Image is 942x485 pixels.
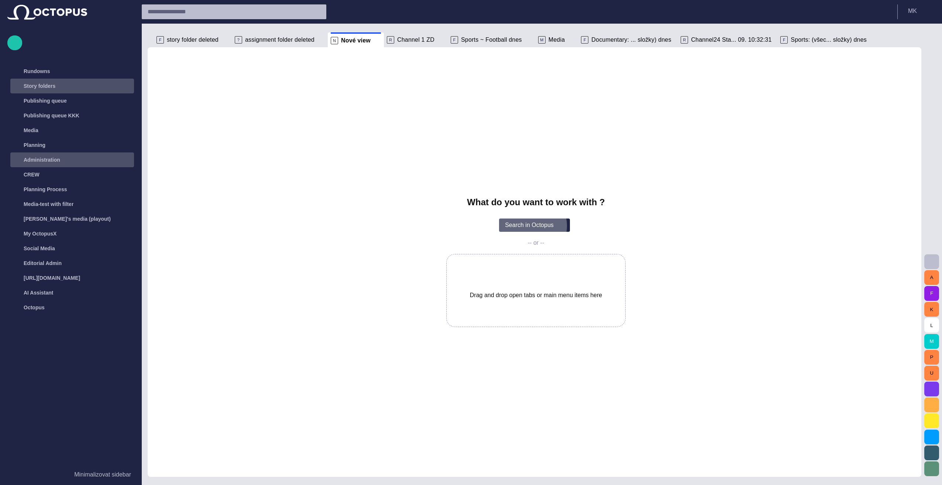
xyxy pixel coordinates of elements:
[7,64,134,315] ul: main menu
[7,285,134,300] div: AI Assistant
[7,123,134,138] div: Media
[908,7,917,16] p: M K
[467,197,605,207] h2: What do you want to work with ?
[24,245,55,252] p: Social Media
[157,36,164,44] p: F
[528,239,544,247] p: -- or --
[7,167,134,182] div: CREW
[24,141,45,149] p: Planning
[387,36,394,44] p: R
[7,300,134,315] div: Octopus
[535,32,578,47] div: MMedia
[591,36,671,44] span: Documentary: ... složky) dnes
[780,36,788,44] p: F
[24,230,56,237] p: My OctopusX
[7,197,134,211] div: Media-test with filter
[245,36,314,44] span: assignment folder deleted
[461,36,522,44] span: Sports ~ Football dnes
[451,36,458,44] p: F
[397,36,434,44] span: Channel 1 ZD
[341,37,371,44] span: Nové view
[549,36,565,44] span: Media
[24,68,50,75] p: Rundowns
[328,32,384,47] div: NNové view
[24,186,67,193] p: Planning Process
[924,334,939,349] button: M
[24,156,60,164] p: Administration
[24,82,55,90] p: Story folders
[924,270,939,285] button: A
[24,215,111,223] p: [PERSON_NAME]'s media (playout)
[578,32,678,47] div: FDocumentary: ... složky) dnes
[74,470,131,479] p: Minimalizovat sidebar
[7,93,134,108] div: Publishing queue
[777,32,877,47] div: FSports: (všec... složky) dnes
[331,37,338,44] p: N
[581,36,588,44] p: F
[924,302,939,317] button: K
[924,286,939,301] button: F
[538,36,546,44] p: M
[499,219,570,232] button: Search in Octopus
[232,32,328,47] div: ?assignment folder deleted
[7,5,87,20] img: Octopus News Room
[167,36,219,44] span: story folder deleted
[24,127,38,134] p: Media
[924,366,939,381] button: U
[154,32,232,47] div: Fstory folder deleted
[924,350,939,365] button: P
[678,32,777,47] div: RChannel24 Sta... 09. 10:32:31
[924,318,939,333] button: L
[24,289,53,296] p: AI Assistant
[24,304,45,311] p: Octopus
[7,467,134,482] button: Minimalizovat sidebar
[24,259,62,267] p: Editorial Admin
[24,97,67,104] p: Publishing queue
[681,36,688,44] p: R
[24,200,73,208] p: Media-test with filter
[902,4,938,18] button: MK
[384,32,448,47] div: RChannel 1 ZD
[235,36,242,44] p: ?
[24,112,79,119] p: Publishing queue KKK
[24,171,39,178] p: CREW
[7,211,134,226] div: [PERSON_NAME]'s media (playout)
[691,36,771,44] span: Channel24 Sta... 09. 10:32:31
[7,271,134,285] div: [URL][DOMAIN_NAME]
[24,274,80,282] p: [URL][DOMAIN_NAME]
[791,36,867,44] span: Sports: (všec... složky) dnes
[448,32,535,47] div: FSports ~ Football dnes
